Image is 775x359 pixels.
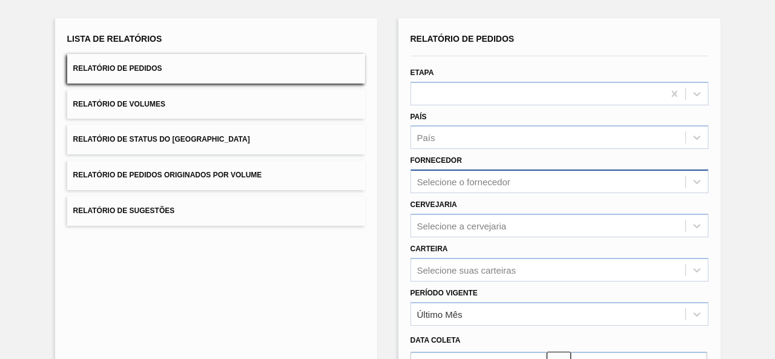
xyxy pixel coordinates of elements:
label: Carteira [411,245,448,253]
button: Relatório de Pedidos [67,54,365,84]
span: Relatório de Status do [GEOGRAPHIC_DATA] [73,135,250,143]
button: Relatório de Volumes [67,90,365,119]
label: Cervejaria [411,200,457,209]
button: Relatório de Sugestões [67,196,365,226]
label: Período Vigente [411,289,478,297]
div: Selecione o fornecedor [417,177,510,187]
span: Lista de Relatórios [67,34,162,44]
div: Selecione a cervejaria [417,220,507,231]
div: País [417,133,435,143]
span: Relatório de Pedidos [411,34,515,44]
label: Etapa [411,68,434,77]
button: Relatório de Status do [GEOGRAPHIC_DATA] [67,125,365,154]
label: País [411,113,427,121]
button: Relatório de Pedidos Originados por Volume [67,160,365,190]
span: Relatório de Pedidos [73,64,162,73]
span: Data coleta [411,336,461,344]
label: Fornecedor [411,156,462,165]
span: Relatório de Pedidos Originados por Volume [73,171,262,179]
div: Selecione suas carteiras [417,265,516,275]
div: Último Mês [417,309,463,319]
span: Relatório de Sugestões [73,206,175,215]
span: Relatório de Volumes [73,100,165,108]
